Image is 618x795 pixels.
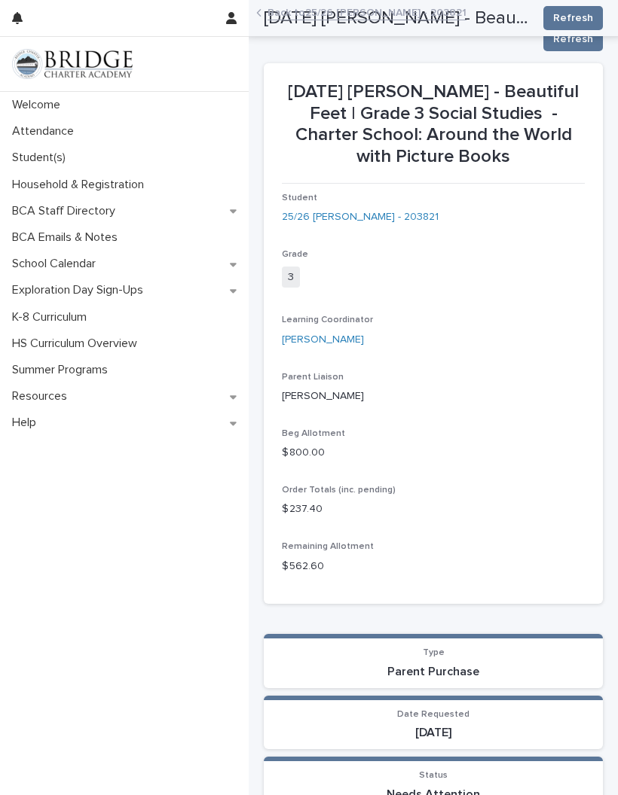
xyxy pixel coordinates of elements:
p: Resources [6,389,79,404]
a: 25/26 [PERSON_NAME] - 203821 [282,209,439,225]
p: Student(s) [6,151,78,165]
p: Household & Registration [6,178,156,192]
span: Learning Coordinator [282,315,373,324]
span: Parent Liaison [282,373,344,382]
span: Status [419,771,448,780]
p: Exploration Day Sign-Ups [6,283,155,297]
p: BCA Emails & Notes [6,230,130,245]
p: Welcome [6,98,72,112]
span: Type [423,648,445,657]
p: K-8 Curriculum [6,310,99,324]
p: Summer Programs [6,363,120,377]
p: $ 237.40 [282,501,585,517]
p: Help [6,416,48,430]
p: Parent Purchase [273,665,594,679]
span: Order Totals (inc. pending) [282,486,396,495]
a: [PERSON_NAME] [282,332,364,348]
p: [DATE] [273,726,594,740]
p: HS Curriculum Overview [6,337,149,351]
p: [PERSON_NAME] [282,388,585,404]
span: Remaining Allotment [282,542,374,551]
p: $ 800.00 [282,445,585,461]
span: Beg Allotment [282,429,345,438]
a: Back to25/26 [PERSON_NAME] - 203821 [268,3,467,20]
p: Attendance [6,124,86,139]
p: $ 562.60 [282,559,585,574]
p: School Calendar [6,257,108,271]
img: V1C1m3IdTEidaUdm9Hs0 [12,49,133,79]
span: Student [282,193,317,203]
span: 3 [282,267,300,288]
span: Grade [282,250,308,259]
span: Refresh [553,32,593,47]
button: Refresh [543,27,603,51]
p: BCA Staff Directory [6,204,127,218]
p: [DATE] [PERSON_NAME] - Beautiful Feet | Grade 3 Social Studies - Charter School: Around the World... [282,81,585,168]
span: Date Requested [397,710,470,719]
